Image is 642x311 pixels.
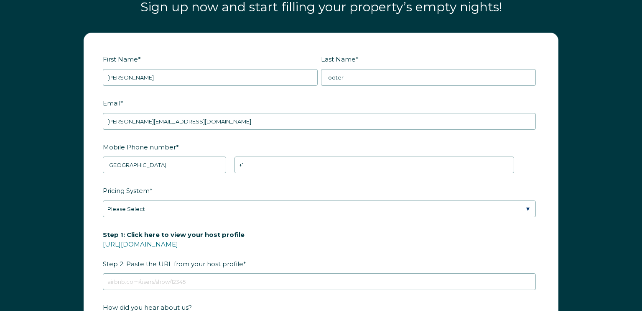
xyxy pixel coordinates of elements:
span: Step 1: Click here to view your host profile [103,228,245,241]
span: Mobile Phone number [103,141,176,154]
span: Last Name [321,53,356,66]
input: airbnb.com/users/show/12345 [103,273,536,290]
a: [URL][DOMAIN_NAME] [103,240,178,248]
span: Step 2: Paste the URL from your host profile [103,228,245,270]
span: Pricing System [103,184,150,197]
span: First Name [103,53,138,66]
span: Email [103,97,120,110]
